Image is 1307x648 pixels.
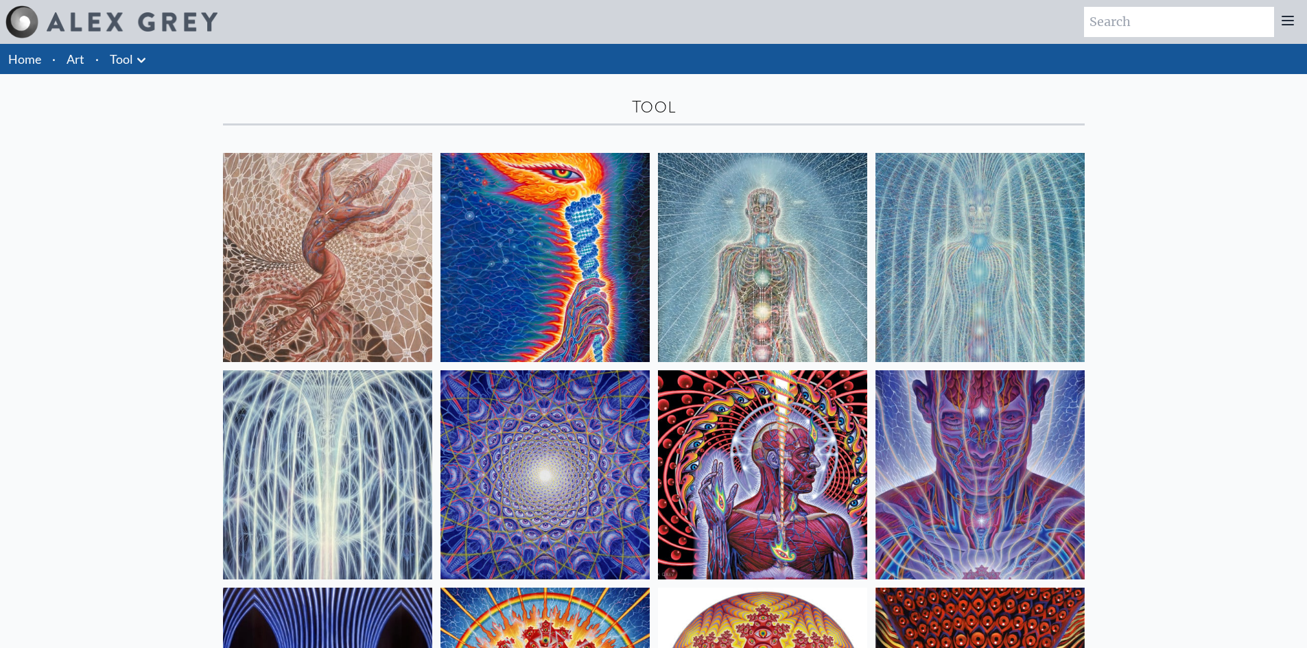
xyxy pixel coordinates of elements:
[223,96,1085,118] div: Tool
[67,49,84,69] a: Art
[875,370,1085,579] img: Mystic Eye, 2018, Alex Grey
[110,49,133,69] a: Tool
[47,44,61,74] li: ·
[1084,7,1274,37] input: Search
[90,44,104,74] li: ·
[8,51,41,67] a: Home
